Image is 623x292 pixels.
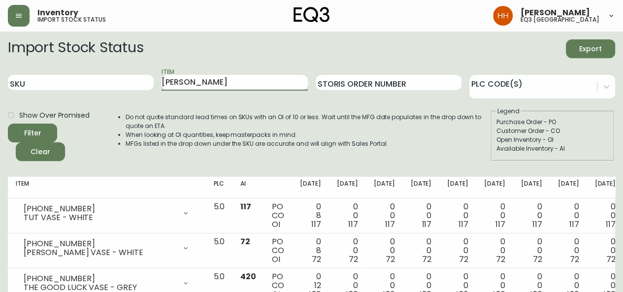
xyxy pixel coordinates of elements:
[410,237,431,264] div: 0 0
[422,219,431,230] span: 117
[439,177,476,198] th: [DATE]
[349,254,358,265] span: 72
[329,177,366,198] th: [DATE]
[24,274,176,283] div: [PHONE_NUMBER]
[493,6,513,26] img: 6b766095664b4c6b511bd6e414aa3971
[374,202,395,229] div: 0 0
[557,237,579,264] div: 0 0
[569,219,579,230] span: 117
[16,202,197,224] div: [PHONE_NUMBER]TUT VASE - WHITE
[496,107,521,116] legend: Legend
[37,9,78,17] span: Inventory
[476,177,513,198] th: [DATE]
[484,237,505,264] div: 0 0
[594,202,616,229] div: 0 0
[496,144,609,153] div: Available Inventory - AI
[205,198,232,233] td: 5.0
[24,204,176,213] div: [PHONE_NUMBER]
[484,202,505,229] div: 0 0
[240,201,251,212] span: 117
[16,237,197,259] div: [PHONE_NUMBER][PERSON_NAME] VASE - WHITE
[294,7,330,23] img: logo
[521,9,590,17] span: [PERSON_NAME]
[566,39,615,58] button: Export
[385,219,395,230] span: 117
[606,254,616,265] span: 72
[386,254,395,265] span: 72
[24,239,176,248] div: [PHONE_NUMBER]
[24,213,176,222] div: TUT VASE - WHITE
[496,118,609,127] div: Purchase Order - PO
[292,177,329,198] th: [DATE]
[533,254,542,265] span: 72
[205,233,232,268] td: 5.0
[574,43,607,55] span: Export
[8,124,57,142] button: Filter
[312,254,321,265] span: 72
[348,219,358,230] span: 117
[532,219,542,230] span: 117
[496,127,609,135] div: Customer Order - CO
[402,177,439,198] th: [DATE]
[272,237,284,264] div: PO CO
[272,202,284,229] div: PO CO
[272,254,280,265] span: OI
[410,202,431,229] div: 0 0
[126,130,490,139] li: When looking at OI quantities, keep masterpacks in mind.
[16,142,65,161] button: Clear
[37,17,106,23] h5: import stock status
[240,271,256,282] span: 420
[459,254,468,265] span: 72
[569,254,579,265] span: 72
[205,177,232,198] th: PLC
[8,177,205,198] th: Item
[513,177,550,198] th: [DATE]
[496,254,505,265] span: 72
[337,237,358,264] div: 0 0
[366,177,403,198] th: [DATE]
[300,237,321,264] div: 0 8
[594,237,616,264] div: 0 0
[447,202,468,229] div: 0 0
[232,177,264,198] th: AI
[19,110,90,121] span: Show Over Promised
[521,202,542,229] div: 0 0
[557,202,579,229] div: 0 0
[337,202,358,229] div: 0 0
[606,219,616,230] span: 117
[374,237,395,264] div: 0 0
[550,177,587,198] th: [DATE]
[495,219,505,230] span: 117
[8,39,143,58] h2: Import Stock Status
[521,237,542,264] div: 0 0
[24,146,57,158] span: Clear
[521,17,599,23] h5: eq3 [GEOGRAPHIC_DATA]
[447,237,468,264] div: 0 0
[459,219,468,230] span: 117
[240,236,250,247] span: 72
[422,254,431,265] span: 72
[311,219,321,230] span: 117
[24,283,176,292] div: THE GOOD LUCK VASE - GREY
[496,135,609,144] div: Open Inventory - OI
[126,113,490,130] li: Do not quote standard lead times on SKUs with an OI of 10 or less. Wait until the MFG date popula...
[126,139,490,148] li: MFGs listed in the drop down under the SKU are accurate and will align with Sales Portal.
[300,202,321,229] div: 0 8
[24,248,176,257] div: [PERSON_NAME] VASE - WHITE
[24,127,41,139] div: Filter
[272,219,280,230] span: OI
